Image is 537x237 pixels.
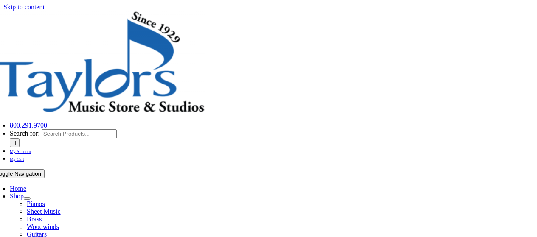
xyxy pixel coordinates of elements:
button: Open submenu of Shop [24,197,31,200]
span: My Account [10,149,31,154]
a: 800.291.9700 [10,122,47,129]
input: Search Products... [42,129,117,138]
span: Search for: [10,130,40,137]
input: Search [10,138,20,147]
span: My Cart [10,157,24,162]
a: Home [10,185,26,192]
a: My Account [10,147,31,154]
a: Brass [27,215,42,223]
a: Woodwinds [27,223,59,230]
a: Sheet Music [27,208,61,215]
a: My Cart [10,155,24,162]
a: Skip to content [3,3,45,11]
a: Pianos [27,200,45,207]
a: Shop [10,192,24,200]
